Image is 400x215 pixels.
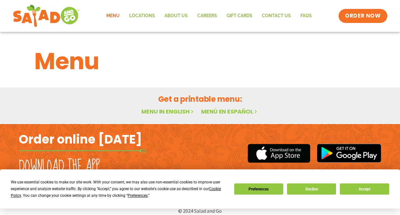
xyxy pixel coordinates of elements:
span: ORDER NOW [345,12,381,20]
img: new-SAG-logo-768×292 [13,3,80,29]
span: Preferences [128,193,148,198]
a: Careers [193,9,222,23]
a: Contact Us [257,9,296,23]
a: About Us [160,9,193,23]
a: FAQs [296,9,317,23]
a: ORDER NOW [339,9,387,23]
a: GIFT CARDS [222,9,257,23]
div: We use essential cookies to make our site work. With your consent, we may also use non-essential ... [11,179,226,199]
h1: Menu [34,44,366,78]
a: Locations [124,9,160,23]
h2: Get a printable menu: [34,93,366,105]
h2: Download the app [19,157,100,175]
a: Menu in English [141,108,195,115]
h2: Order online [DATE] [19,131,142,147]
img: fork [19,149,146,152]
button: Accept [340,183,389,195]
nav: Menu [102,9,317,23]
img: appstore [248,143,310,164]
a: Menu [102,9,124,23]
a: Menú en español [201,108,258,115]
button: Decline [287,183,336,195]
button: Preferences [234,183,283,195]
img: google_play [317,144,382,163]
